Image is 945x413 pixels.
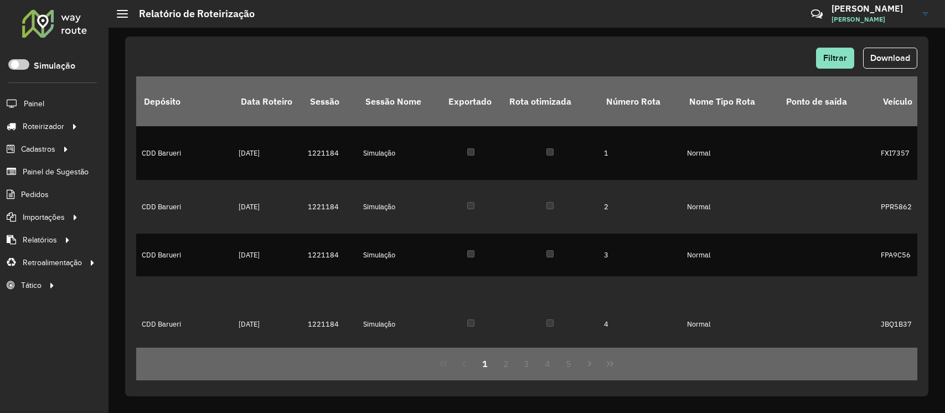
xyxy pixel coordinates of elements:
td: JBQ1B37 [875,276,931,373]
th: Número Rota [598,76,681,126]
td: Normal [681,234,778,277]
th: Veículo [875,76,931,126]
button: 2 [495,353,517,374]
button: Last Page [600,353,621,374]
div: Críticas? Dúvidas? Elogios? Sugestões? Entre em contato conosco! [679,3,794,33]
span: Filtrar [823,53,847,63]
td: 1221184 [302,276,358,373]
td: Normal [681,126,778,180]
span: Retroalimentação [23,257,82,269]
td: Simulação [358,276,441,373]
th: Ponto de saída [778,76,875,126]
td: 3 [598,234,681,277]
button: 1 [474,353,495,374]
td: [DATE] [233,126,302,180]
th: Sessão [302,76,358,126]
td: Simulação [358,234,441,277]
td: [DATE] [233,180,302,234]
button: 5 [558,353,579,374]
td: 1221184 [302,180,358,234]
button: 4 [537,353,558,374]
td: CDD Barueri [136,180,233,234]
td: FXI7357 [875,126,931,180]
td: 2 [598,180,681,234]
h3: [PERSON_NAME] [832,3,915,14]
span: Roteirizador [23,121,64,132]
button: Filtrar [816,48,854,69]
h2: Relatório de Roteirização [128,8,255,20]
th: Data Roteiro [233,76,302,126]
th: Rota otimizada [502,76,598,126]
td: CDD Barueri [136,234,233,277]
td: Simulação [358,126,441,180]
td: Normal [681,276,778,373]
span: Painel de Sugestão [23,166,89,178]
td: PPR5862 [875,180,931,234]
span: Cadastros [21,143,55,155]
td: [DATE] [233,234,302,277]
span: Painel [24,98,44,110]
span: Download [870,53,910,63]
th: Exportado [441,76,502,126]
td: 1 [598,126,681,180]
td: Normal [681,180,778,234]
button: Next Page [579,353,600,374]
button: 3 [517,353,538,374]
th: Nome Tipo Rota [681,76,778,126]
a: Contato Rápido [805,2,829,26]
label: Simulação [34,59,75,73]
span: Pedidos [21,189,49,200]
span: Importações [23,211,65,223]
td: 4 [598,276,681,373]
td: [DATE] [233,276,302,373]
th: Depósito [136,76,233,126]
td: 1221184 [302,234,358,277]
td: Simulação [358,180,441,234]
td: CDD Barueri [136,276,233,373]
td: FPA9C56 [875,234,931,277]
span: [PERSON_NAME] [832,14,915,24]
span: Relatórios [23,234,57,246]
button: Download [863,48,917,69]
th: Sessão Nome [358,76,441,126]
td: CDD Barueri [136,126,233,180]
td: 1221184 [302,126,358,180]
span: Tático [21,280,42,291]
